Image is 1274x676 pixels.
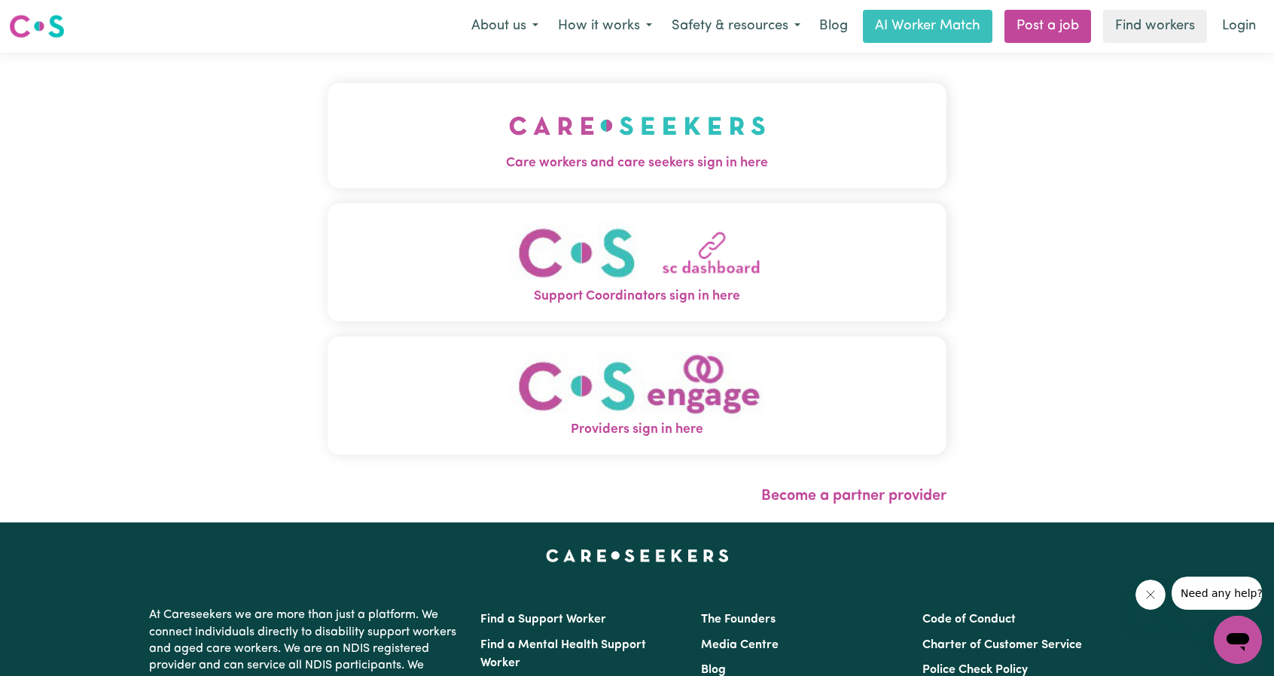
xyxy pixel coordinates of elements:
[548,11,662,42] button: How it works
[328,154,946,173] span: Care workers and care seekers sign in here
[480,639,646,669] a: Find a Mental Health Support Worker
[9,11,91,23] span: Need any help?
[462,11,548,42] button: About us
[328,287,946,306] span: Support Coordinators sign in here
[328,83,946,188] button: Care workers and care seekers sign in here
[1172,577,1262,610] iframe: Message from company
[922,664,1028,676] a: Police Check Policy
[701,639,779,651] a: Media Centre
[701,614,776,626] a: The Founders
[922,614,1016,626] a: Code of Conduct
[1004,10,1091,43] a: Post a job
[1213,10,1265,43] a: Login
[1214,616,1262,664] iframe: Button to launch messaging window
[480,614,606,626] a: Find a Support Worker
[328,203,946,321] button: Support Coordinators sign in here
[9,9,65,44] a: Careseekers logo
[863,10,992,43] a: AI Worker Match
[810,10,857,43] a: Blog
[701,664,726,676] a: Blog
[328,420,946,440] span: Providers sign in here
[761,489,946,504] a: Become a partner provider
[1135,580,1166,610] iframe: Close message
[9,13,65,40] img: Careseekers logo
[662,11,810,42] button: Safety & resources
[328,336,946,455] button: Providers sign in here
[922,639,1082,651] a: Charter of Customer Service
[546,550,729,562] a: Careseekers home page
[1103,10,1207,43] a: Find workers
